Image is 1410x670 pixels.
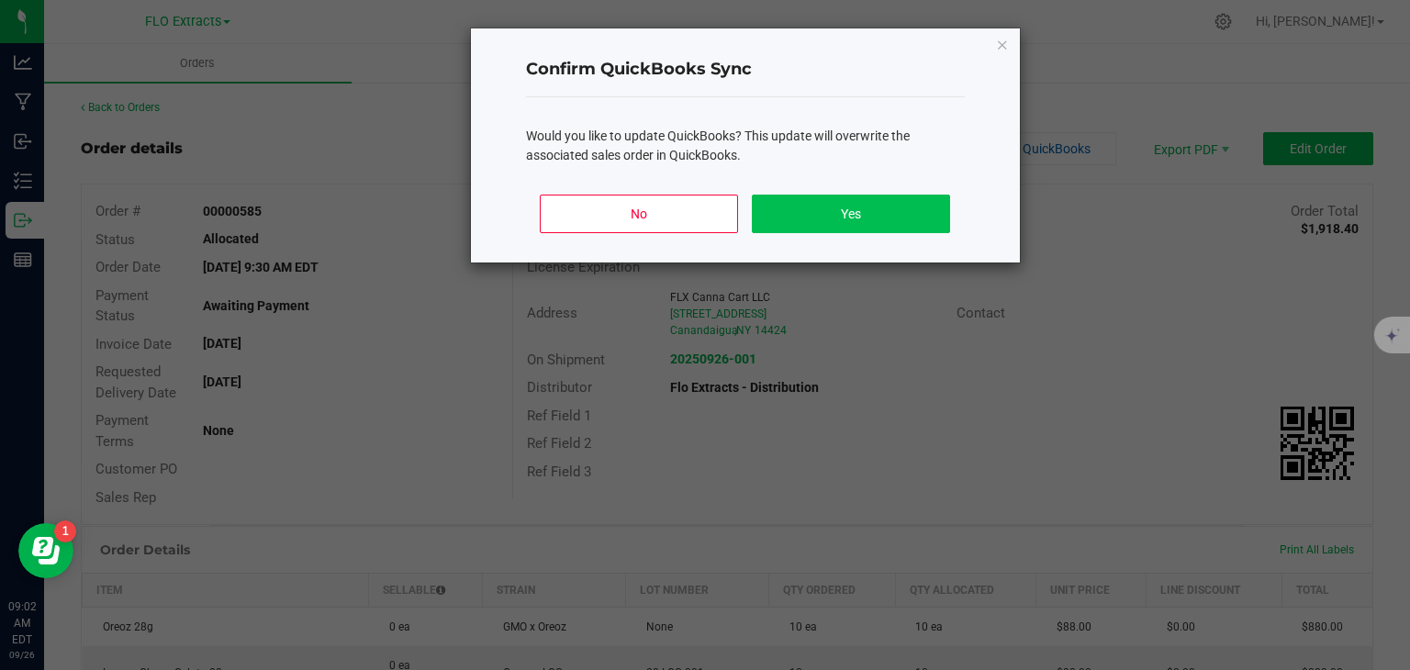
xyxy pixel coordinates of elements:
[526,127,965,165] div: Would you like to update QuickBooks? This update will overwrite the associated sales order in Qui...
[540,195,737,233] button: No
[54,520,76,542] iframe: Resource center unread badge
[18,523,73,578] iframe: Resource center
[752,195,949,233] button: Yes
[996,33,1009,55] button: Close
[526,58,965,82] h4: Confirm QuickBooks Sync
